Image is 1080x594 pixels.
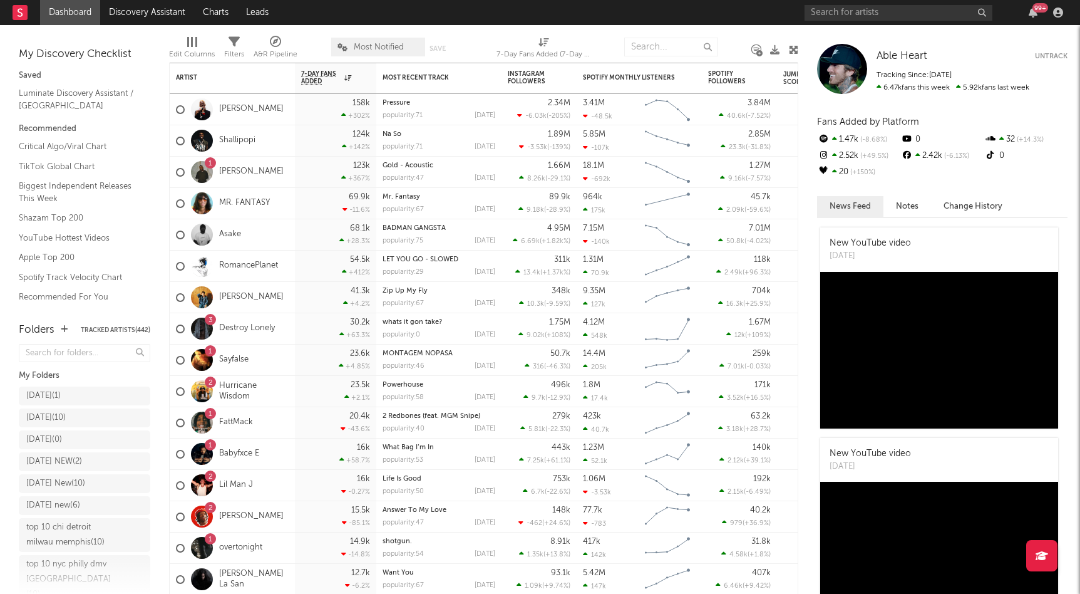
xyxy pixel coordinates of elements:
[1032,3,1048,13] div: 99 +
[475,206,495,213] div: [DATE]
[547,332,568,339] span: +108 %
[383,444,434,451] a: What Bag I’m In
[527,207,544,214] span: 9.18k
[342,143,370,151] div: +142 %
[726,426,743,433] span: 3.18k
[549,193,570,201] div: 89.9k
[352,99,370,107] div: 158k
[583,130,605,138] div: 5.85M
[357,444,370,452] div: 16k
[718,206,771,214] div: ( )
[301,70,341,85] span: 7-Day Fans Added
[518,331,570,339] div: ( )
[744,269,769,276] span: +96.3 %
[583,237,610,246] div: -140k
[883,196,931,217] button: Notes
[519,143,570,151] div: ( )
[583,300,605,308] div: 127k
[639,407,696,439] svg: Chart title
[341,174,370,182] div: +367 %
[931,196,1015,217] button: Change History
[383,194,420,201] a: Mr. Fantasy
[1015,137,1044,143] span: +14.3 %
[718,300,771,308] div: ( )
[533,363,544,370] span: 316
[383,112,423,119] div: popularity: 71
[527,332,545,339] span: 9.02k
[639,94,696,125] svg: Chart title
[547,224,570,232] div: 4.95M
[339,237,370,245] div: +28.3 %
[583,74,677,81] div: Spotify Monthly Listeners
[383,570,414,576] a: Want You
[219,417,253,428] a: FattMack
[26,498,80,513] div: [DATE] new ( 6 )
[748,99,771,107] div: 3.84M
[583,394,608,402] div: 17.4k
[219,104,284,115] a: [PERSON_NAME]
[19,122,150,137] div: Recommended
[783,259,833,274] div: 83.3
[344,393,370,402] div: +2.1 %
[496,31,590,68] div: 7-Day Fans Added (7-Day Fans Added)
[341,425,370,433] div: -43.6 %
[19,387,150,405] a: [DATE](1)
[639,439,696,470] svg: Chart title
[639,188,696,219] svg: Chart title
[383,319,442,326] a: whats it gon take?
[748,144,769,151] span: -31.8 %
[817,164,900,180] div: 20
[518,206,570,214] div: ( )
[383,143,423,150] div: popularity: 71
[583,331,607,340] div: 548k
[747,332,769,339] span: +109 %
[383,100,495,107] div: Pressure
[341,112,370,120] div: +302 %
[783,415,833,430] div: 93.5
[342,206,370,214] div: -11.6 %
[383,225,495,232] div: BADMAN GANGSTA
[639,251,696,282] svg: Chart title
[176,74,270,81] div: Artist
[383,363,424,370] div: popularity: 46
[877,84,1029,91] span: 5.92k fans last week
[508,70,552,85] div: Instagram Followers
[817,132,900,148] div: 1.47k
[583,162,604,170] div: 18.1M
[475,269,495,276] div: [DATE]
[718,237,771,245] div: ( )
[639,125,696,157] svg: Chart title
[746,363,769,370] span: -0.03 %
[749,224,771,232] div: 7.01M
[583,412,601,420] div: 423k
[639,345,696,376] svg: Chart title
[984,132,1067,148] div: 32
[783,353,833,368] div: 86.3
[383,74,476,81] div: Most Recent Track
[26,520,115,550] div: top 10 chi detroit milwau memphis ( 10 )
[719,393,771,402] div: ( )
[583,287,605,295] div: 9.35M
[583,206,605,214] div: 175k
[353,162,370,170] div: 123k
[26,476,85,491] div: [DATE] New ( 10 )
[19,452,150,471] a: [DATE] NEW(2)
[753,350,771,358] div: 259k
[550,350,570,358] div: 50.7k
[748,175,769,182] span: -7.57 %
[554,256,570,264] div: 311k
[475,394,495,401] div: [DATE]
[726,207,744,214] span: 2.09k
[383,382,423,388] a: Powerhouse
[475,331,495,338] div: [DATE]
[549,144,568,151] span: -139 %
[877,50,927,63] a: Able Heart
[523,393,570,402] div: ( )
[724,269,743,276] span: 2.49k
[546,301,568,308] span: -9.59 %
[858,137,887,143] span: -8.68 %
[383,131,495,138] div: Na So
[720,174,771,182] div: ( )
[719,362,771,370] div: ( )
[548,99,570,107] div: 2.34M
